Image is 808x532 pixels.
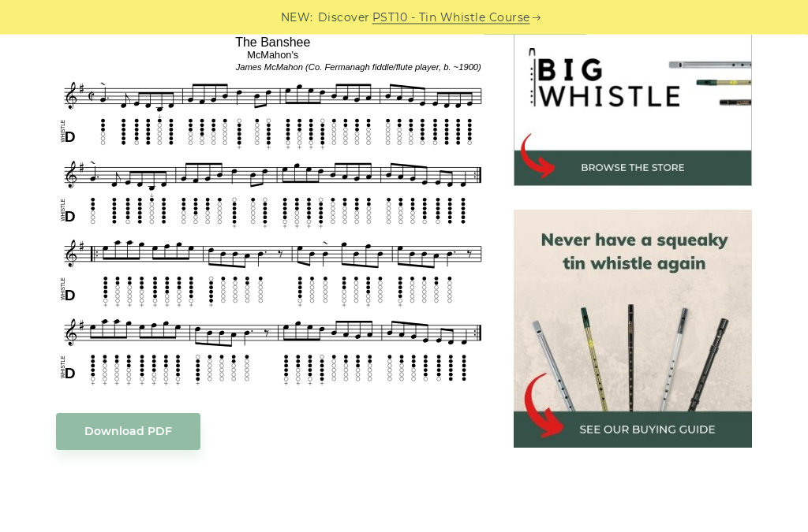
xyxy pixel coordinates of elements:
[281,9,313,27] span: NEW:
[56,414,200,451] a: Download PDF
[514,210,751,448] img: tin whistle buying guide
[318,9,370,27] span: Discover
[56,31,490,390] img: The Banshee Tin Whistle Tabs & Sheet Music
[372,9,530,27] a: PST10 - Tin Whistle Course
